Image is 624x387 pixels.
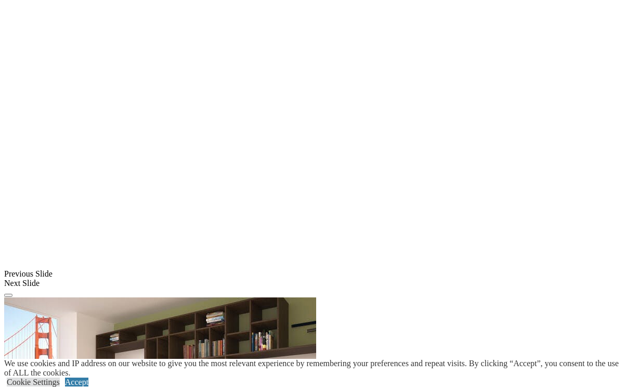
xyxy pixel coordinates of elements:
[4,269,620,279] div: Previous Slide
[4,294,12,297] button: Click here to pause slide show
[65,378,88,386] a: Accept
[7,378,60,386] a: Cookie Settings
[4,359,624,378] div: We use cookies and IP address on our website to give you the most relevant experience by remember...
[4,279,620,288] div: Next Slide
